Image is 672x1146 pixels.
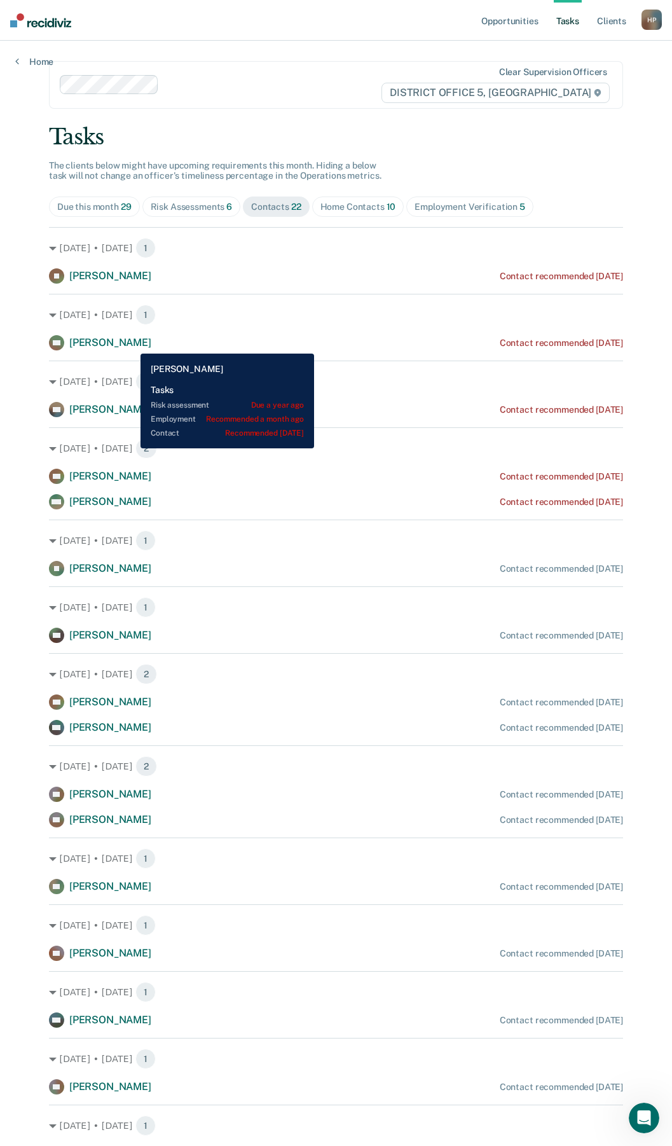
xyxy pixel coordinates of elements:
[641,10,662,30] button: HP
[49,160,381,181] span: The clients below might have upcoming requirements this month. Hiding a below task will not chang...
[69,1080,151,1093] span: [PERSON_NAME]
[291,202,301,212] span: 22
[69,403,151,415] span: [PERSON_NAME]
[500,722,623,733] div: Contact recommended [DATE]
[49,530,623,551] div: [DATE] • [DATE] 1
[135,982,156,1002] span: 1
[629,1103,659,1133] iframe: Intercom live chat
[135,1115,156,1136] span: 1
[69,629,151,641] span: [PERSON_NAME]
[519,202,525,212] span: 5
[49,438,623,459] div: [DATE] • [DATE] 2
[49,124,623,150] div: Tasks
[135,305,156,325] span: 1
[15,56,53,67] a: Home
[49,848,623,869] div: [DATE] • [DATE] 1
[387,202,396,212] span: 10
[69,495,151,507] span: [PERSON_NAME]
[49,597,623,618] div: [DATE] • [DATE] 1
[49,664,623,684] div: [DATE] • [DATE] 2
[135,597,156,618] span: 1
[135,371,156,392] span: 1
[500,497,623,507] div: Contact recommended [DATE]
[135,848,156,869] span: 1
[500,1082,623,1093] div: Contact recommended [DATE]
[500,815,623,825] div: Contact recommended [DATE]
[500,1015,623,1026] div: Contact recommended [DATE]
[135,756,157,777] span: 2
[49,982,623,1002] div: [DATE] • [DATE] 1
[135,438,157,459] span: 2
[500,630,623,641] div: Contact recommended [DATE]
[500,271,623,282] div: Contact recommended [DATE]
[49,238,623,258] div: [DATE] • [DATE] 1
[500,471,623,482] div: Contact recommended [DATE]
[49,1115,623,1136] div: [DATE] • [DATE] 1
[500,404,623,415] div: Contact recommended [DATE]
[49,915,623,935] div: [DATE] • [DATE] 1
[500,789,623,800] div: Contact recommended [DATE]
[69,336,151,349] span: [PERSON_NAME]
[69,270,151,282] span: [PERSON_NAME]
[49,371,623,392] div: [DATE] • [DATE] 1
[69,813,151,825] span: [PERSON_NAME]
[69,562,151,574] span: [PERSON_NAME]
[135,530,156,551] span: 1
[226,202,232,212] span: 6
[57,202,132,212] div: Due this month
[49,1049,623,1069] div: [DATE] • [DATE] 1
[10,13,71,27] img: Recidiviz
[49,756,623,777] div: [DATE] • [DATE] 2
[69,947,151,959] span: [PERSON_NAME]
[641,10,662,30] div: H P
[69,696,151,708] span: [PERSON_NAME]
[69,470,151,482] span: [PERSON_NAME]
[69,721,151,733] span: [PERSON_NAME]
[381,83,610,103] span: DISTRICT OFFICE 5, [GEOGRAPHIC_DATA]
[135,915,156,935] span: 1
[320,202,396,212] div: Home Contacts
[251,202,301,212] div: Contacts
[49,305,623,325] div: [DATE] • [DATE] 1
[500,563,623,574] div: Contact recommended [DATE]
[121,202,132,212] span: 29
[135,1049,156,1069] span: 1
[500,881,623,892] div: Contact recommended [DATE]
[500,948,623,959] div: Contact recommended [DATE]
[69,788,151,800] span: [PERSON_NAME]
[151,202,233,212] div: Risk Assessments
[69,880,151,892] span: [PERSON_NAME]
[500,338,623,349] div: Contact recommended [DATE]
[135,664,157,684] span: 2
[135,238,156,258] span: 1
[415,202,525,212] div: Employment Verification
[499,67,607,78] div: Clear supervision officers
[500,697,623,708] div: Contact recommended [DATE]
[69,1014,151,1026] span: [PERSON_NAME]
